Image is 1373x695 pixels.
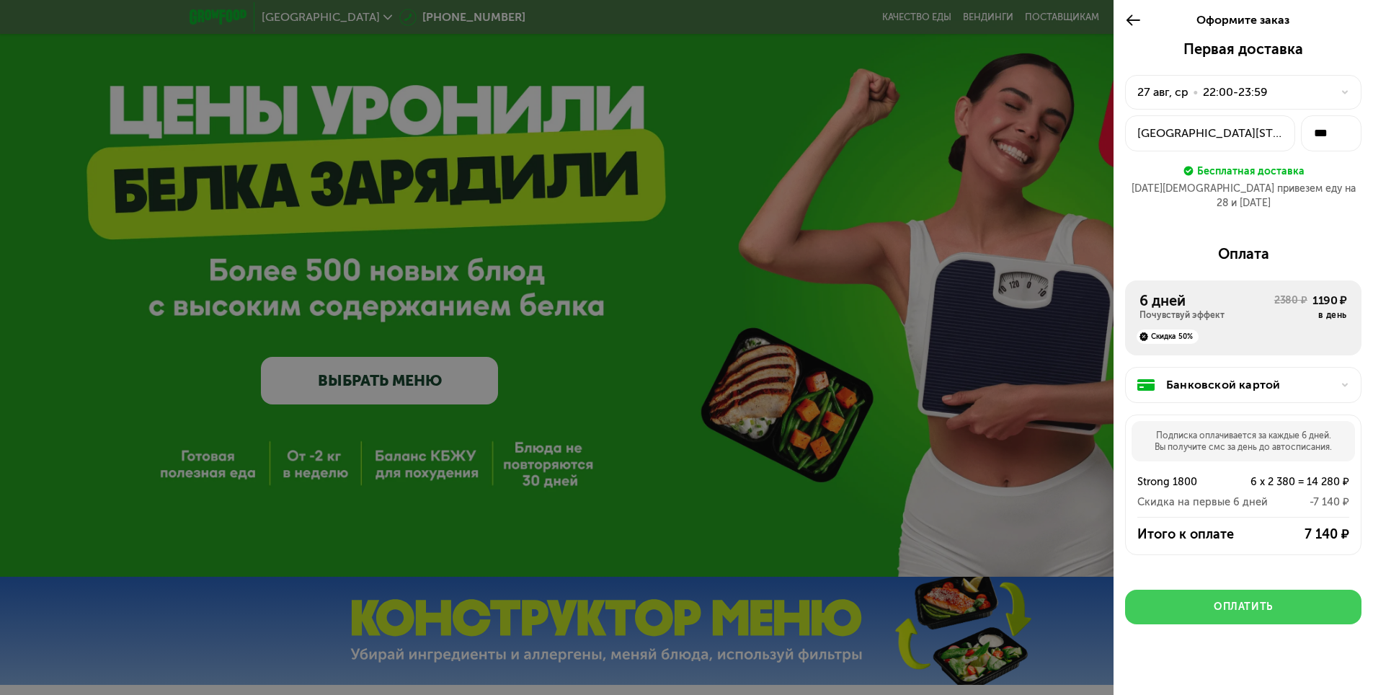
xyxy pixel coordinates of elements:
[1254,526,1349,543] div: 7 140 ₽
[1137,125,1283,142] div: [GEOGRAPHIC_DATA][STREET_ADDRESS]
[1268,493,1349,510] div: -7 140 ₽
[1193,84,1199,101] div: •
[1312,309,1347,321] div: в день
[1125,40,1361,58] div: Первая доставка
[1139,292,1274,309] div: 6 дней
[1137,473,1222,490] div: Strong 1800
[1137,493,1268,510] div: Скидка на первые 6 дней
[1222,473,1349,490] div: 6 x 2 380 = 14 280 ₽
[1137,84,1188,101] div: 27 авг, ср
[1196,13,1289,27] span: Оформите заказ
[1214,600,1273,614] div: Оплатить
[1125,245,1361,262] div: Оплата
[1125,590,1361,624] button: Оплатить
[1125,115,1295,151] button: [GEOGRAPHIC_DATA][STREET_ADDRESS]
[1274,293,1307,321] div: 2380 ₽
[1137,526,1254,543] div: Итого к оплате
[1312,292,1347,309] div: 1190 ₽
[1125,182,1361,211] div: [DATE][DEMOGRAPHIC_DATA] привезем еду на 28 и [DATE]
[1137,329,1199,344] div: Скидка 50%
[1197,163,1305,179] div: Бесплатная доставка
[1203,84,1268,101] div: 22:00-23:59
[1166,376,1332,394] div: Банковской картой
[1132,421,1355,461] div: Подписка оплачивается за каждые 6 дней. Вы получите смс за день до автосписания.
[1139,309,1274,321] div: Почувствуй эффект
